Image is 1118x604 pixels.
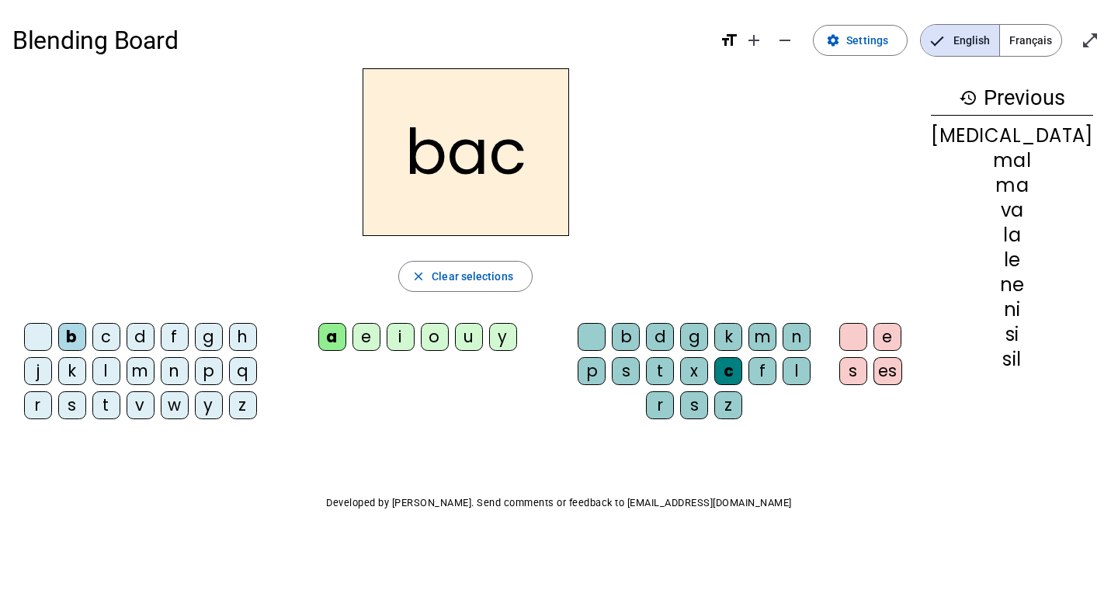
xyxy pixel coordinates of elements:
div: f [161,323,189,351]
div: w [161,391,189,419]
div: h [229,323,257,351]
div: ma [931,176,1093,195]
div: k [714,323,742,351]
div: va [931,201,1093,220]
div: ne [931,276,1093,294]
div: e [352,323,380,351]
div: a [318,323,346,351]
div: g [195,323,223,351]
mat-icon: settings [826,33,840,47]
div: l [783,357,811,385]
span: Français [1000,25,1061,56]
div: b [58,323,86,351]
button: Decrease font size [769,25,800,56]
div: s [680,391,708,419]
div: c [714,357,742,385]
div: mal [931,151,1093,170]
div: sil [931,350,1093,369]
div: si [931,325,1093,344]
div: r [24,391,52,419]
button: Settings [813,25,908,56]
div: t [92,391,120,419]
div: s [839,357,867,385]
div: n [161,357,189,385]
div: z [714,391,742,419]
p: Developed by [PERSON_NAME]. Send comments or feedback to [EMAIL_ADDRESS][DOMAIN_NAME] [12,494,1106,512]
div: la [931,226,1093,245]
div: j [24,357,52,385]
div: d [646,323,674,351]
div: le [931,251,1093,269]
button: Increase font size [738,25,769,56]
div: m [748,323,776,351]
div: y [489,323,517,351]
div: m [127,357,155,385]
mat-icon: history [959,89,977,107]
div: l [92,357,120,385]
div: o [421,323,449,351]
mat-icon: close [411,269,425,283]
div: d [127,323,155,351]
div: t [646,357,674,385]
mat-icon: open_in_full [1081,31,1099,50]
h2: bac [363,68,569,236]
mat-icon: add [745,31,763,50]
h1: Blending Board [12,16,707,65]
mat-icon: format_size [720,31,738,50]
mat-icon: remove [776,31,794,50]
div: v [127,391,155,419]
span: Clear selections [432,267,513,286]
div: q [229,357,257,385]
div: k [58,357,86,385]
h3: Previous [931,81,1093,116]
mat-button-toggle-group: Language selection [920,24,1062,57]
div: r [646,391,674,419]
div: es [873,357,902,385]
span: Settings [846,31,888,50]
div: f [748,357,776,385]
button: Clear selections [398,261,533,292]
div: p [578,357,606,385]
div: c [92,323,120,351]
button: Enter full screen [1075,25,1106,56]
div: n [783,323,811,351]
div: x [680,357,708,385]
div: s [58,391,86,419]
div: p [195,357,223,385]
div: z [229,391,257,419]
div: [MEDICAL_DATA] [931,127,1093,145]
div: s [612,357,640,385]
span: English [921,25,999,56]
div: b [612,323,640,351]
div: y [195,391,223,419]
div: e [873,323,901,351]
div: ni [931,300,1093,319]
div: i [387,323,415,351]
div: g [680,323,708,351]
div: u [455,323,483,351]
